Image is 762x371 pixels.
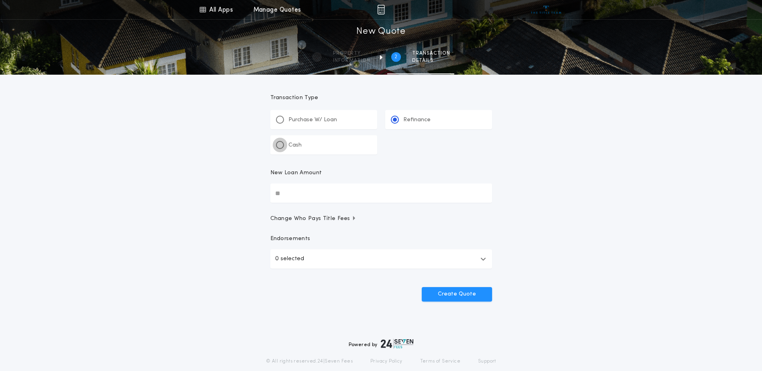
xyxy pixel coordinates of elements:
[381,339,414,349] img: logo
[412,50,450,57] span: Transaction
[333,50,370,57] span: Property
[333,57,370,64] span: information
[270,183,492,203] input: New Loan Amount
[270,215,357,223] span: Change Who Pays Title Fees
[412,57,450,64] span: details
[349,339,414,349] div: Powered by
[531,6,561,14] img: vs-icon
[275,254,304,264] p: 0 selected
[478,358,496,365] a: Support
[270,235,492,243] p: Endorsements
[288,116,337,124] p: Purchase W/ Loan
[270,249,492,269] button: 0 selected
[270,94,492,102] p: Transaction Type
[270,169,322,177] p: New Loan Amount
[422,287,492,302] button: Create Quote
[403,116,431,124] p: Refinance
[266,358,353,365] p: © All rights reserved. 24|Seven Fees
[270,215,492,223] button: Change Who Pays Title Fees
[394,54,397,60] h2: 2
[288,141,302,149] p: Cash
[420,358,460,365] a: Terms of Service
[370,358,402,365] a: Privacy Policy
[356,25,405,38] h1: New Quote
[377,5,385,14] img: img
